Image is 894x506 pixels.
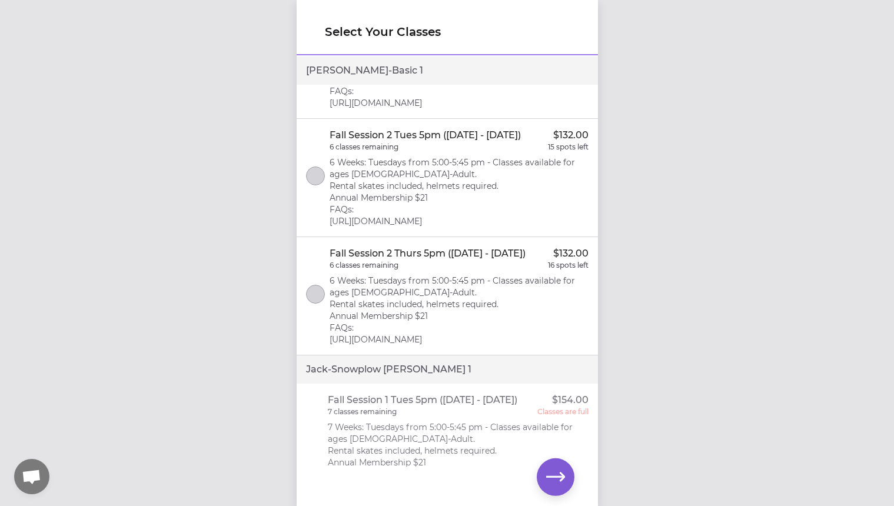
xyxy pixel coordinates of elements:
p: $154.00 [552,393,589,407]
button: select class [306,167,325,185]
p: 16 spots left [548,261,589,270]
div: Jack - Snowplow [PERSON_NAME] 1 [297,355,598,384]
p: $132.00 [553,128,589,142]
div: [PERSON_NAME] - Basic 1 [297,56,598,85]
p: 6 Weeks: Tuesdays from 5:00-5:45 pm - Classes available for ages [DEMOGRAPHIC_DATA]-Adult. Rental... [330,157,589,227]
p: $132.00 [553,247,589,261]
p: Fall Session 1 Tues 5pm ([DATE] - [DATE]) [328,393,517,407]
p: 6 classes remaining [330,142,398,152]
p: Fall Session 2 Thurs 5pm ([DATE] - [DATE]) [330,247,526,261]
p: 7 Weeks: Tuesdays from 5:00-5:45 pm - Classes available for ages [DEMOGRAPHIC_DATA]-Adult. Rental... [328,421,589,492]
p: 7 classes remaining [328,407,397,417]
p: Classes are full [537,407,589,417]
p: 15 spots left [548,142,589,152]
p: 6 classes remaining [330,261,398,270]
a: Open chat [14,459,49,494]
button: select class [306,285,325,304]
h1: Select Your Classes [325,24,570,40]
p: 6 Weeks: Tuesdays from 5:00-5:45 pm - Classes available for ages [DEMOGRAPHIC_DATA]-Adult. Rental... [330,275,589,345]
p: Fall Session 2 Tues 5pm ([DATE] - [DATE]) [330,128,521,142]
